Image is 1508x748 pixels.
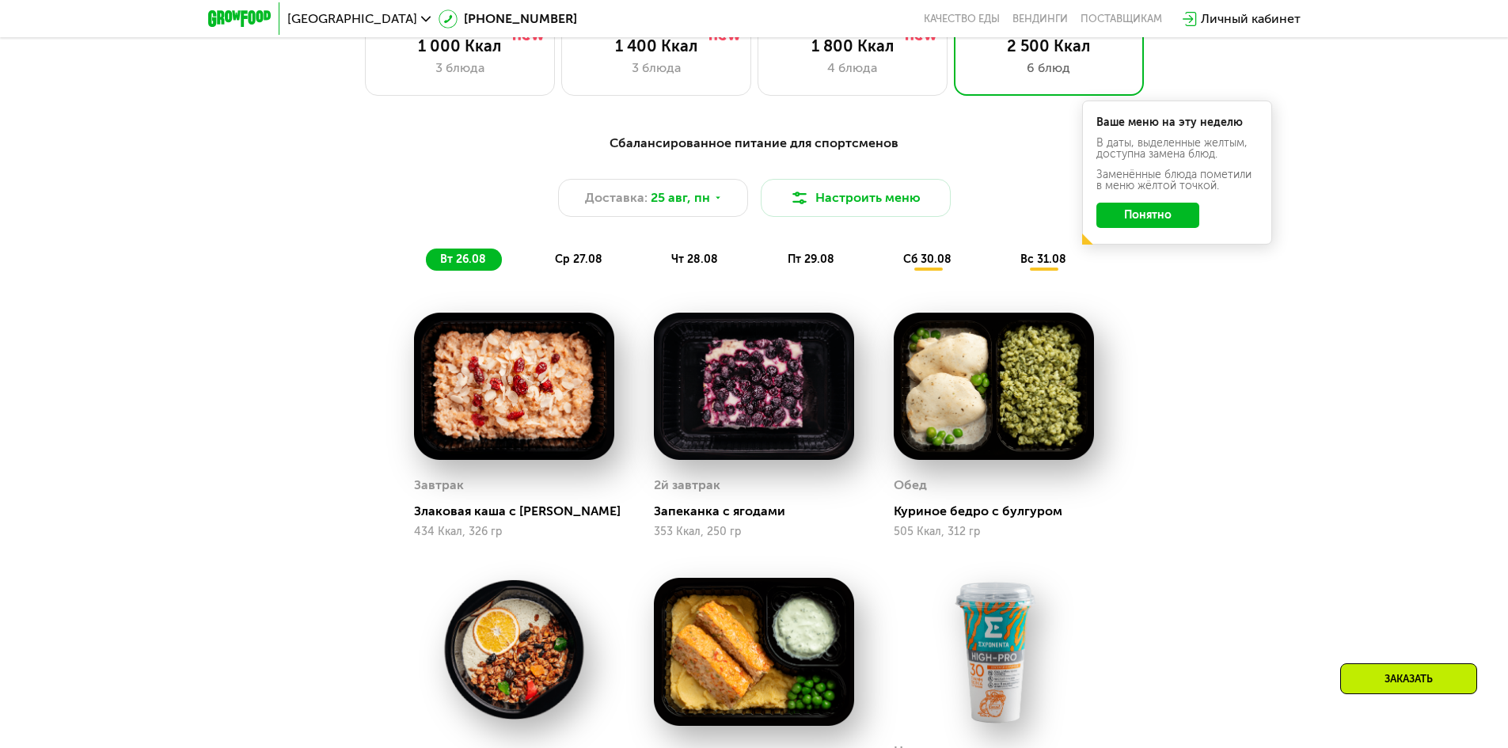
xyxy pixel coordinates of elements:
[414,473,464,497] div: Завтрак
[578,36,735,55] div: 1 400 Ккал
[1012,13,1068,25] a: Вендинги
[286,134,1223,154] div: Сбалансированное питание для спортсменов
[924,13,1000,25] a: Качество еды
[654,503,867,519] div: Запеканка с ягодами
[1340,663,1477,694] div: Заказать
[585,188,648,207] span: Доставка:
[439,9,577,28] a: [PHONE_NUMBER]
[414,503,627,519] div: Злаковая каша с [PERSON_NAME]
[1096,169,1258,192] div: Заменённые блюда пометили в меню жёлтой точкой.
[1081,13,1162,25] div: поставщикам
[1201,9,1301,28] div: Личный кабинет
[894,526,1094,538] div: 505 Ккал, 312 гр
[651,188,710,207] span: 25 авг, пн
[971,36,1127,55] div: 2 500 Ккал
[578,59,735,78] div: 3 блюда
[1096,117,1258,128] div: Ваше меню на эту неделю
[1096,203,1199,228] button: Понятно
[774,36,931,55] div: 1 800 Ккал
[440,252,486,266] span: вт 26.08
[654,473,720,497] div: 2й завтрак
[1096,138,1258,160] div: В даты, выделенные желтым, доступна замена блюд.
[671,252,718,266] span: чт 28.08
[894,503,1107,519] div: Куриное бедро с булгуром
[903,252,952,266] span: сб 30.08
[894,473,927,497] div: Обед
[287,13,417,25] span: [GEOGRAPHIC_DATA]
[774,59,931,78] div: 4 блюда
[414,526,614,538] div: 434 Ккал, 326 гр
[788,252,834,266] span: пт 29.08
[654,526,854,538] div: 353 Ккал, 250 гр
[1020,252,1066,266] span: вс 31.08
[971,59,1127,78] div: 6 блюд
[761,179,951,217] button: Настроить меню
[555,252,602,266] span: ср 27.08
[382,36,538,55] div: 1 000 Ккал
[382,59,538,78] div: 3 блюда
